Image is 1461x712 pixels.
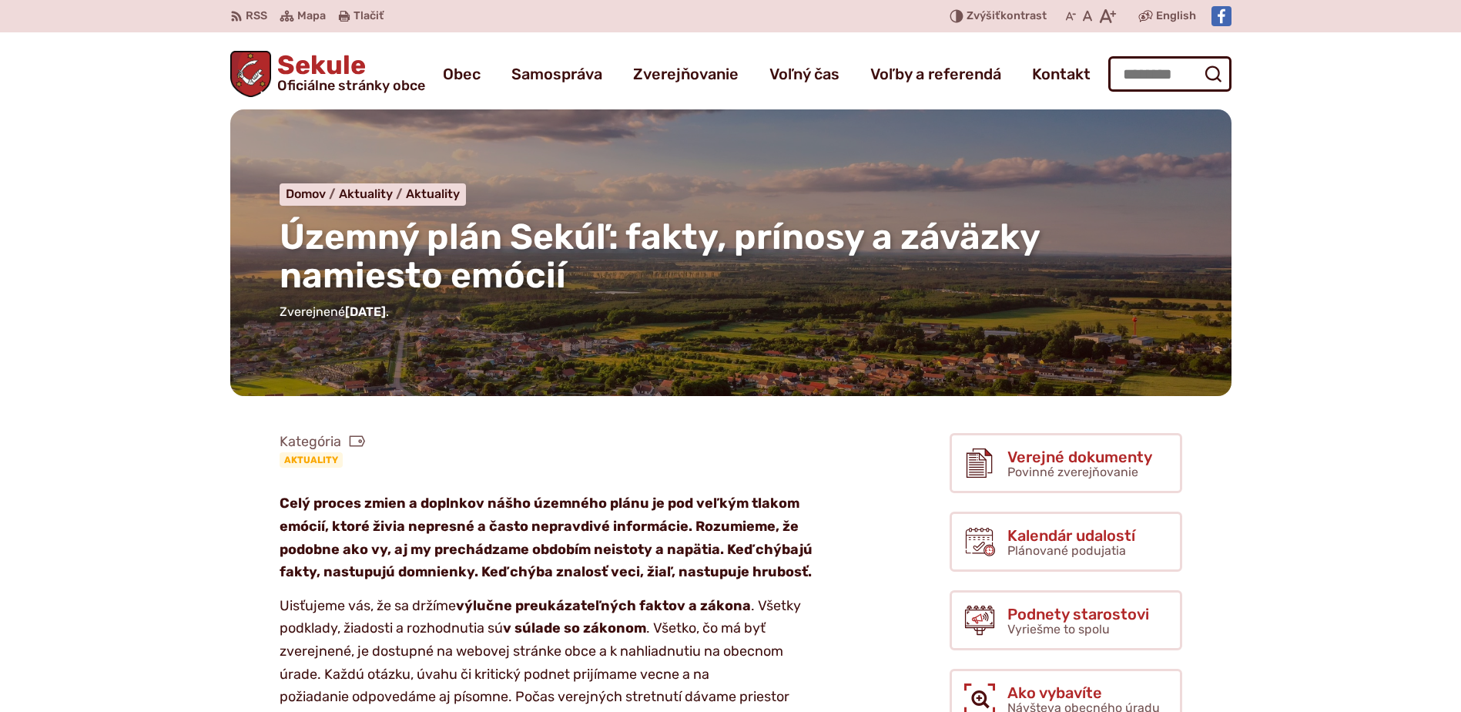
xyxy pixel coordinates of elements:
[870,52,1001,96] a: Voľby a referendá
[354,10,384,23] span: Tlačiť
[271,52,425,92] span: Sekule
[1007,684,1160,701] span: Ako vybavíte
[286,186,339,201] a: Domov
[967,9,1000,22] span: Zvýšiť
[1211,6,1231,26] img: Prejsť na Facebook stránku
[1032,52,1091,96] a: Kontakt
[280,433,366,451] span: Kategória
[503,620,646,636] strong: v súlade so zákonom
[230,51,426,97] a: Logo Sekule, prejsť na domovskú stránku.
[230,51,272,97] img: Prejsť na domovskú stránku
[1007,606,1149,623] span: Podnety starostovi
[1007,622,1110,636] span: Vyriešme to spolu
[443,52,481,96] a: Obec
[339,186,393,201] span: Aktuality
[280,452,343,468] a: Aktuality
[1007,448,1152,465] span: Verejné dokumenty
[339,186,406,201] a: Aktuality
[950,512,1182,572] a: Kalendár udalostí Plánované podujatia
[280,216,1040,297] span: Územný plán Sekúľ: fakty, prínosy a záväzky namiesto emócií
[950,590,1182,650] a: Podnety starostovi Vyriešme to spolu
[1153,7,1199,25] a: English
[297,7,326,25] span: Mapa
[456,597,751,614] strong: výlučne preukázateľných faktov a zákona
[280,302,1182,322] p: Zverejnené .
[967,10,1047,23] span: kontrast
[286,186,326,201] span: Domov
[1007,465,1138,479] span: Povinné zverejňovanie
[1156,7,1196,25] span: English
[511,52,602,96] a: Samospráva
[1007,543,1126,558] span: Plánované podujatia
[277,79,425,92] span: Oficiálne stránky obce
[633,52,739,96] a: Zverejňovanie
[246,7,267,25] span: RSS
[280,495,813,580] strong: Celý proces zmien a doplnkov nášho územného plánu je pod veľkým tlakom emócií, ktoré živia nepres...
[345,304,386,319] span: [DATE]
[950,433,1182,493] a: Verejné dokumenty Povinné zverejňovanie
[769,52,839,96] a: Voľný čas
[1007,527,1135,544] span: Kalendár udalostí
[406,186,460,201] a: Aktuality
